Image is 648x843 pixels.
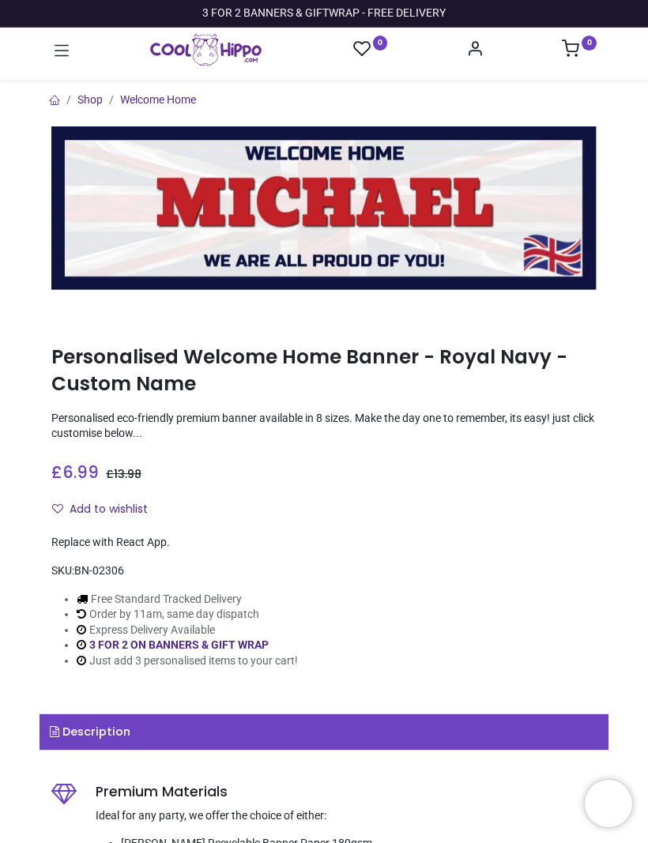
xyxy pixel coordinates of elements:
[77,623,298,638] li: Express Delivery Available
[466,44,484,57] a: Account Info
[51,535,597,551] div: Replace with React App.
[51,496,161,523] button: Add to wishlistAdd to wishlist
[51,411,597,442] p: Personalised eco-friendly premium banner available in 8 sizes. Make the day one to remember, its ...
[96,782,597,802] h5: Premium Materials
[51,344,597,398] h1: Personalised Welcome Home Banner - Royal Navy - Custom Name
[150,34,262,66] img: Cool Hippo
[353,40,388,59] a: 0
[114,466,141,482] span: 13.98
[562,44,597,57] a: 0
[77,653,298,669] li: Just add 3 personalised items to your cart!
[51,461,99,484] span: £
[51,126,597,290] img: Personalised Welcome Home Banner - Royal Navy - Custom Name
[40,714,608,751] a: Description
[62,461,99,484] span: 6.99
[77,592,298,608] li: Free Standard Tracked Delivery
[585,780,632,827] iframe: Brevo live chat
[202,6,446,21] div: 3 FOR 2 BANNERS & GIFTWRAP - FREE DELIVERY
[582,36,597,51] sup: 0
[96,808,597,824] p: Ideal for any party, we offer the choice of either:
[52,503,63,514] i: Add to wishlist
[106,466,141,482] span: £
[77,607,298,623] li: Order by 11am, same day dispatch
[74,564,124,577] span: BN-02306
[120,93,196,106] a: Welcome Home
[77,93,103,106] a: Shop
[51,563,597,579] div: SKU:
[150,34,262,66] a: Logo of Cool Hippo
[373,36,388,51] sup: 0
[89,638,269,651] a: 3 FOR 2 ON BANNERS & GIFT WRAP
